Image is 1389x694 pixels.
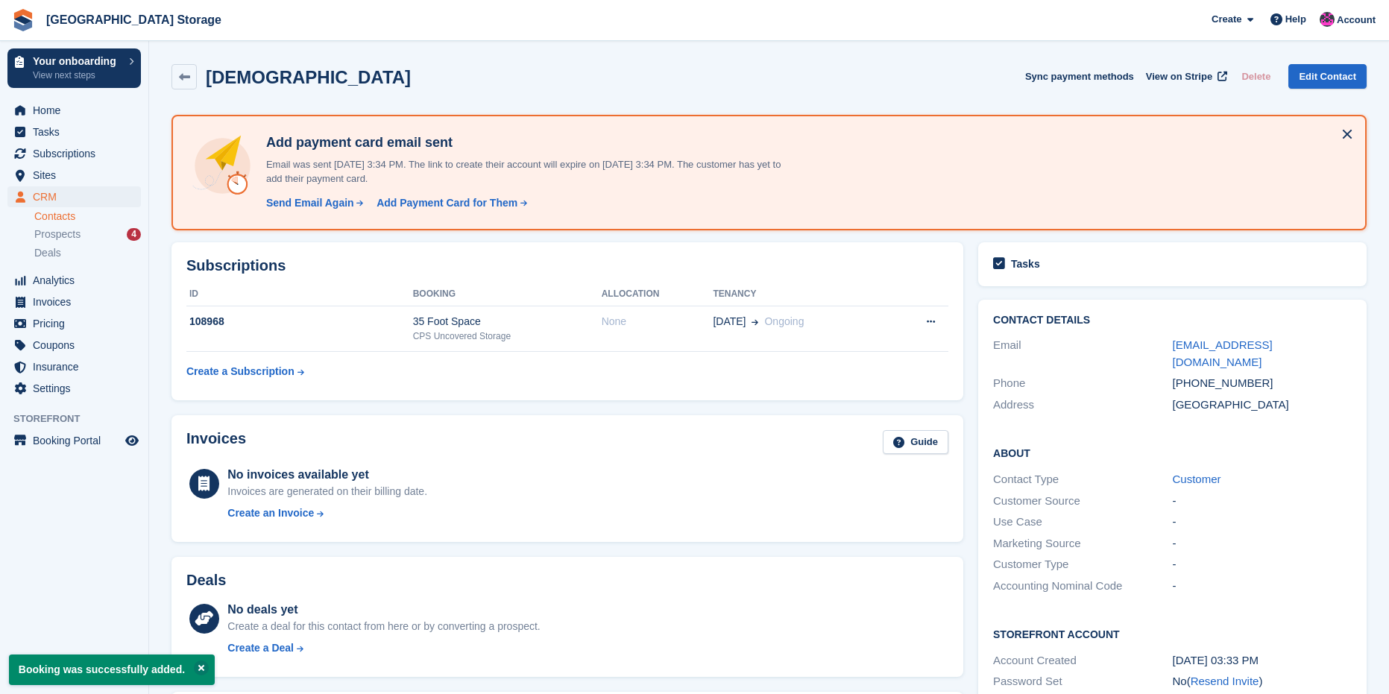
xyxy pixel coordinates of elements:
[227,619,540,634] div: Create a deal for this contact from here or by converting a prospect.
[413,314,602,329] div: 35 Foot Space
[1337,13,1376,28] span: Account
[602,314,714,329] div: None
[993,535,1172,552] div: Marketing Source
[713,314,746,329] span: [DATE]
[227,640,294,656] div: Create a Deal
[371,195,529,211] a: Add Payment Card for Them
[413,329,602,343] div: CPS Uncovered Storage
[227,640,540,656] a: Create a Deal
[9,654,215,685] p: Booking was successfully added.
[993,471,1172,488] div: Contact Type
[266,195,354,211] div: Send Email Again
[40,7,227,32] a: [GEOGRAPHIC_DATA] Storage
[33,186,122,207] span: CRM
[186,572,226,589] h2: Deals
[993,375,1172,392] div: Phone
[993,626,1352,641] h2: Storefront Account
[186,364,295,379] div: Create a Subscription
[1173,673,1352,690] div: No
[1140,64,1230,89] a: View on Stripe
[1191,675,1259,687] a: Resend Invite
[12,9,34,31] img: stora-icon-8386f47178a22dfd0bd8f6a31ec36ba5ce8667c1dd55bd0f319d3a0aa187defe.svg
[1235,64,1276,89] button: Delete
[186,283,413,306] th: ID
[7,356,141,377] a: menu
[993,315,1352,327] h2: Contact Details
[33,56,122,66] p: Your onboarding
[34,227,81,242] span: Prospects
[377,195,517,211] div: Add Payment Card for Them
[993,673,1172,690] div: Password Set
[1320,12,1335,27] img: Jantz Morgan
[33,313,122,334] span: Pricing
[33,291,122,312] span: Invoices
[1173,473,1221,485] a: Customer
[34,246,61,260] span: Deals
[227,601,540,619] div: No deals yet
[7,430,141,451] a: menu
[1173,514,1352,531] div: -
[713,283,888,306] th: Tenancy
[33,100,122,121] span: Home
[993,578,1172,595] div: Accounting Nominal Code
[1173,493,1352,510] div: -
[1285,12,1306,27] span: Help
[206,67,411,87] h2: [DEMOGRAPHIC_DATA]
[993,493,1172,510] div: Customer Source
[186,257,948,274] h2: Subscriptions
[7,378,141,399] a: menu
[127,228,141,241] div: 4
[33,335,122,356] span: Coupons
[33,69,122,82] p: View next steps
[33,378,122,399] span: Settings
[191,134,254,198] img: add-payment-card-4dbda4983b697a7845d177d07a5d71e8a16f1ec00487972de202a45f1e8132f5.svg
[1173,338,1273,368] a: [EMAIL_ADDRESS][DOMAIN_NAME]
[33,143,122,164] span: Subscriptions
[1173,535,1352,552] div: -
[883,430,948,455] a: Guide
[7,100,141,121] a: menu
[186,314,413,329] div: 108968
[260,157,782,186] p: Email was sent [DATE] 3:34 PM. The link to create their account will expire on [DATE] 3:34 PM. Th...
[7,335,141,356] a: menu
[1011,257,1040,271] h2: Tasks
[7,48,141,88] a: Your onboarding View next steps
[993,397,1172,414] div: Address
[1173,375,1352,392] div: [PHONE_NUMBER]
[993,652,1172,669] div: Account Created
[7,186,141,207] a: menu
[227,484,427,499] div: Invoices are generated on their billing date.
[33,165,122,186] span: Sites
[13,411,148,426] span: Storefront
[34,209,141,224] a: Contacts
[7,313,141,334] a: menu
[186,430,246,455] h2: Invoices
[764,315,804,327] span: Ongoing
[33,122,122,142] span: Tasks
[227,466,427,484] div: No invoices available yet
[7,143,141,164] a: menu
[34,227,141,242] a: Prospects 4
[123,432,141,449] a: Preview store
[993,514,1172,531] div: Use Case
[7,122,141,142] a: menu
[7,270,141,291] a: menu
[186,358,304,385] a: Create a Subscription
[1146,69,1212,84] span: View on Stripe
[227,505,427,521] a: Create an Invoice
[993,337,1172,370] div: Email
[1187,675,1263,687] span: ( )
[1288,64,1367,89] a: Edit Contact
[227,505,314,521] div: Create an Invoice
[33,270,122,291] span: Analytics
[7,291,141,312] a: menu
[33,356,122,377] span: Insurance
[1212,12,1241,27] span: Create
[993,445,1352,460] h2: About
[602,283,714,306] th: Allocation
[1173,578,1352,595] div: -
[260,134,782,151] h4: Add payment card email sent
[1173,556,1352,573] div: -
[7,165,141,186] a: menu
[1173,652,1352,669] div: [DATE] 03:33 PM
